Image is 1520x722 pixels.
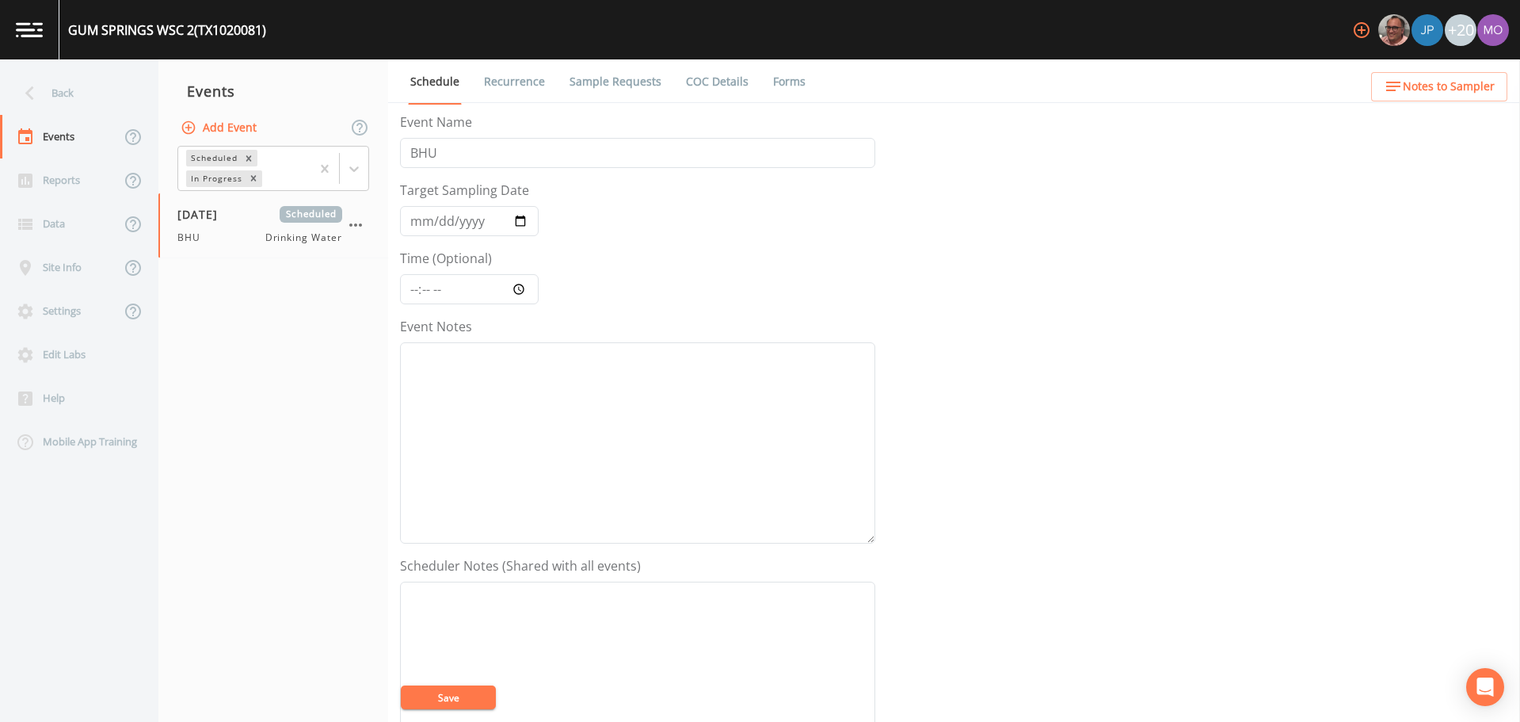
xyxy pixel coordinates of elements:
label: Scheduler Notes (Shared with all events) [400,556,641,575]
button: Add Event [177,113,263,143]
div: Mike Franklin [1377,14,1411,46]
span: Drinking Water [265,231,342,245]
img: e2d790fa78825a4bb76dcb6ab311d44c [1378,14,1410,46]
span: Notes to Sampler [1403,77,1495,97]
img: logo [16,22,43,37]
div: In Progress [186,170,245,187]
div: Open Intercom Messenger [1466,668,1504,706]
div: Remove In Progress [245,170,262,187]
label: Time (Optional) [400,249,492,268]
a: Schedule [408,59,462,105]
div: Scheduled [186,150,240,166]
a: Sample Requests [567,59,664,104]
div: +20 [1445,14,1476,46]
label: Event Notes [400,317,472,336]
a: [DATE]ScheduledBHUDrinking Water [158,193,388,258]
button: Save [401,686,496,709]
div: Events [158,71,388,111]
a: Forms [771,59,808,104]
span: Scheduled [280,206,342,223]
div: Joshua gere Paul [1411,14,1444,46]
a: Recurrence [482,59,547,104]
img: 41241ef155101aa6d92a04480b0d0000 [1411,14,1443,46]
span: [DATE] [177,206,229,223]
a: COC Details [684,59,751,104]
img: 4e251478aba98ce068fb7eae8f78b90c [1477,14,1509,46]
div: GUM SPRINGS WSC 2 (TX1020081) [68,21,266,40]
button: Notes to Sampler [1371,72,1507,101]
label: Target Sampling Date [400,181,529,200]
span: BHU [177,231,210,245]
div: Remove Scheduled [240,150,257,166]
label: Event Name [400,113,472,132]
